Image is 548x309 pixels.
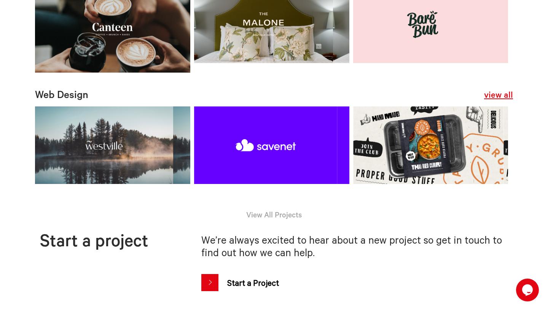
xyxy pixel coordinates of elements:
[246,212,302,220] a: View All Projects
[201,271,287,294] a: Start a Project
[33,90,515,103] h2: Web Design
[516,279,540,301] iframe: chat widget
[40,233,190,254] h2: Start a project
[219,271,287,294] span: Start a Project
[201,234,511,265] h3: We’re always excited to hear about a new project so get in touch to find out how we can help.
[484,90,513,103] a: view all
